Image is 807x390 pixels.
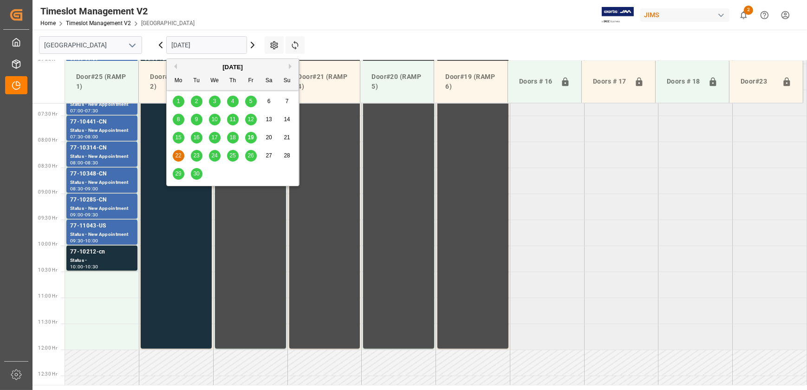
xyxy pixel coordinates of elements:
[245,132,257,143] div: Choose Friday, September 19th, 2025
[245,96,257,107] div: Choose Friday, September 5th, 2025
[70,247,134,257] div: 77-10212-cn
[70,127,134,135] div: Status - New Appointment
[266,152,272,159] span: 27
[38,345,57,351] span: 12:00 Hr
[281,150,293,162] div: Choose Sunday, September 28th, 2025
[70,101,134,109] div: Status - New Appointment
[515,73,557,91] div: Doors # 16
[195,98,198,104] span: 2
[85,265,98,269] div: 10:30
[70,117,134,127] div: 77-10441-CN
[38,241,57,247] span: 10:00 Hr
[744,6,753,15] span: 2
[70,187,84,191] div: 08:30
[281,96,293,107] div: Choose Sunday, September 7th, 2025
[263,96,275,107] div: Choose Saturday, September 6th, 2025
[209,75,221,87] div: We
[70,195,134,205] div: 77-10285-CN
[209,132,221,143] div: Choose Wednesday, September 17th, 2025
[66,20,131,26] a: Timeslot Management V2
[737,73,778,91] div: Door#23
[85,135,98,139] div: 08:00
[125,38,139,52] button: open menu
[211,116,217,123] span: 10
[193,170,199,177] span: 30
[70,239,84,243] div: 09:30
[173,114,184,125] div: Choose Monday, September 8th, 2025
[84,213,85,217] div: -
[193,134,199,141] span: 16
[263,75,275,87] div: Sa
[227,114,239,125] div: Choose Thursday, September 11th, 2025
[209,96,221,107] div: Choose Wednesday, September 3rd, 2025
[84,187,85,191] div: -
[213,98,216,104] span: 3
[175,170,181,177] span: 29
[84,135,85,139] div: -
[70,205,134,213] div: Status - New Appointment
[249,98,253,104] span: 5
[368,68,426,95] div: Door#20 (RAMP 5)
[663,73,704,91] div: Doors # 18
[84,109,85,113] div: -
[177,116,180,123] span: 8
[38,189,57,195] span: 09:00 Hr
[227,150,239,162] div: Choose Thursday, September 25th, 2025
[602,7,634,23] img: Exertis%20JAM%20-%20Email%20Logo.jpg_1722504956.jpg
[227,132,239,143] div: Choose Thursday, September 18th, 2025
[195,116,198,123] span: 9
[263,114,275,125] div: Choose Saturday, September 13th, 2025
[227,96,239,107] div: Choose Thursday, September 4th, 2025
[38,215,57,221] span: 09:30 Hr
[227,75,239,87] div: Th
[177,98,180,104] span: 1
[70,231,134,239] div: Status - New Appointment
[191,150,202,162] div: Choose Tuesday, September 23rd, 2025
[245,75,257,87] div: Fr
[191,96,202,107] div: Choose Tuesday, September 2nd, 2025
[38,319,57,325] span: 11:30 Hr
[85,213,98,217] div: 09:30
[40,20,56,26] a: Home
[70,109,84,113] div: 07:00
[193,152,199,159] span: 23
[173,132,184,143] div: Choose Monday, September 15th, 2025
[175,152,181,159] span: 22
[173,168,184,180] div: Choose Monday, September 29th, 2025
[38,371,57,377] span: 12:30 Hr
[84,265,85,269] div: -
[70,143,134,153] div: 77-10314-CN
[754,5,775,26] button: Help Center
[247,134,254,141] span: 19
[191,114,202,125] div: Choose Tuesday, September 9th, 2025
[266,116,272,123] span: 13
[191,132,202,143] div: Choose Tuesday, September 16th, 2025
[39,36,142,54] input: Type to search/select
[70,179,134,187] div: Status - New Appointment
[211,134,217,141] span: 17
[245,150,257,162] div: Choose Friday, September 26th, 2025
[294,68,352,95] div: Door#21 (RAMP 4)
[286,98,289,104] span: 7
[38,267,57,273] span: 10:30 Hr
[169,92,296,183] div: month 2025-09
[442,68,500,95] div: Door#19 (RAMP 6)
[284,134,290,141] span: 21
[284,116,290,123] span: 14
[70,257,134,265] div: Status -
[640,6,733,24] button: JIMS
[281,132,293,143] div: Choose Sunday, September 21st, 2025
[84,239,85,243] div: -
[281,114,293,125] div: Choose Sunday, September 14th, 2025
[589,73,631,91] div: Doors # 17
[209,114,221,125] div: Choose Wednesday, September 10th, 2025
[166,36,247,54] input: DD.MM.YYYY
[640,8,729,22] div: JIMS
[284,152,290,159] span: 28
[70,213,84,217] div: 09:00
[85,187,98,191] div: 09:00
[70,265,84,269] div: 10:00
[245,114,257,125] div: Choose Friday, September 12th, 2025
[38,137,57,143] span: 08:00 Hr
[38,293,57,299] span: 11:00 Hr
